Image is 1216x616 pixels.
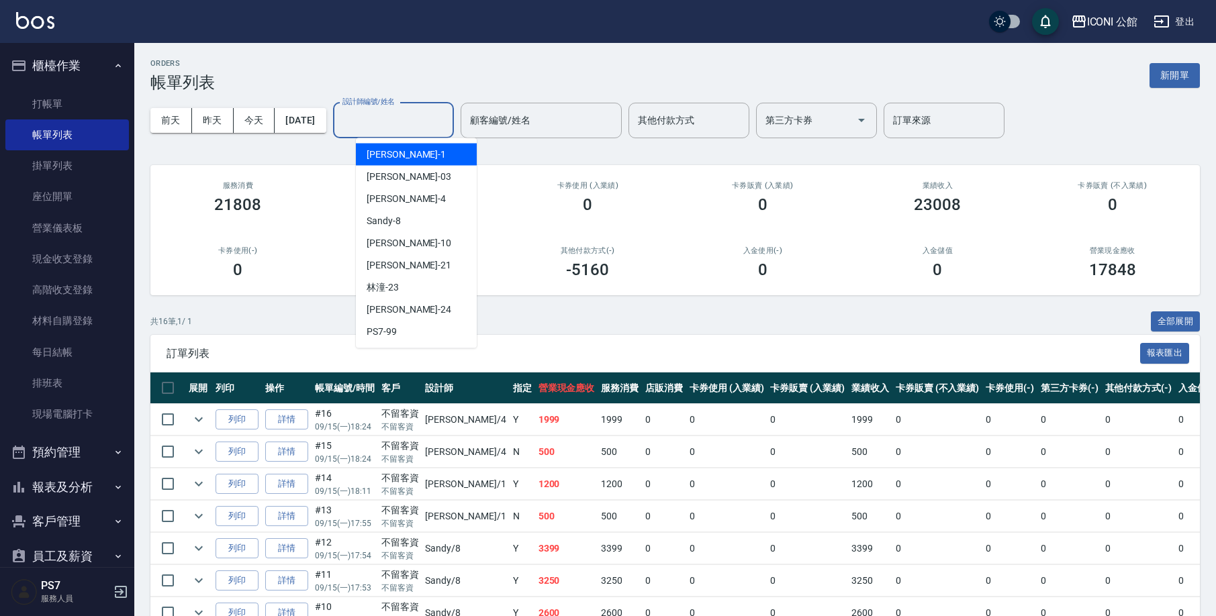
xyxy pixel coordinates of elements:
td: N [510,436,535,468]
h3: 23008 [914,195,961,214]
h3: 0 [1108,195,1117,214]
a: 帳單列表 [5,119,129,150]
td: 0 [686,533,767,564]
p: 服務人員 [41,593,109,605]
a: 詳情 [265,538,308,559]
label: 設計師編號/姓名 [342,97,395,107]
h2: 卡券使用 (入業績) [516,181,659,190]
td: 0 [982,404,1037,435]
td: 0 [892,565,982,597]
td: #12 [312,533,378,564]
td: 0 [642,565,686,597]
td: #15 [312,436,378,468]
h2: 卡券販賣 (入業績) [692,181,835,190]
h3: 0 [758,195,767,214]
th: 業績收入 [848,372,892,404]
td: #13 [312,501,378,532]
p: 共 16 筆, 1 / 1 [150,315,192,327]
td: 0 [1102,468,1176,500]
td: 0 [892,404,982,435]
button: 全部展開 [1151,311,1201,332]
p: 不留客資 [381,485,419,497]
button: expand row [189,506,209,526]
button: ICONI 公館 [1066,8,1143,36]
a: 現金收支登錄 [5,244,129,274]
button: 員工及薪資 [5,539,129,574]
span: Sandy -8 [367,214,401,228]
a: 材料自購登錄 [5,305,129,336]
h2: 卡券使用(-) [167,246,310,255]
td: 0 [1037,404,1102,435]
span: [PERSON_NAME] -10 [367,236,451,250]
th: 卡券販賣 (不入業績) [892,372,982,404]
div: 不留客資 [381,600,419,614]
th: 展開 [185,372,212,404]
button: save [1032,8,1059,35]
td: 0 [642,436,686,468]
th: 指定 [510,372,535,404]
h3: 0 [233,260,242,279]
button: 昨天 [192,108,234,133]
td: 0 [686,565,767,597]
button: Open [851,109,872,131]
td: N [510,501,535,532]
div: 不留客資 [381,535,419,550]
th: 卡券販賣 (入業績) [767,372,848,404]
td: [PERSON_NAME] /4 [422,436,509,468]
div: 不留客資 [381,439,419,453]
td: 500 [598,501,642,532]
td: 500 [848,501,892,532]
button: expand row [189,474,209,494]
th: 卡券使用 (入業績) [686,372,767,404]
span: [PERSON_NAME] -1 [367,148,446,162]
td: [PERSON_NAME] /1 [422,501,509,532]
a: 座位開單 [5,181,129,212]
h2: 入金儲值 [866,246,1009,255]
td: 0 [1037,468,1102,500]
button: 櫃檯作業 [5,48,129,83]
button: 報表及分析 [5,470,129,505]
td: #16 [312,404,378,435]
h3: 0 [758,260,767,279]
td: 500 [535,436,598,468]
th: 設計師 [422,372,509,404]
td: 0 [767,436,848,468]
th: 操作 [262,372,312,404]
td: 0 [982,533,1037,564]
h2: 業績收入 [866,181,1009,190]
span: [PERSON_NAME] -21 [367,258,451,272]
td: 0 [892,501,982,532]
td: 0 [767,404,848,435]
span: [PERSON_NAME] -4 [367,192,446,206]
th: 第三方卡券(-) [1037,372,1102,404]
p: 不留客資 [381,582,419,594]
h3: 0 [583,195,592,214]
th: 卡券使用(-) [982,372,1037,404]
td: 1999 [848,404,892,435]
h2: 第三方卡券(-) [342,246,485,255]
button: 前天 [150,108,192,133]
button: 列印 [216,506,259,527]
p: 不留客資 [381,421,419,433]
td: Sandy /8 [422,533,509,564]
button: 今天 [234,108,275,133]
p: 09/15 (一) 18:11 [315,485,375,497]
a: 詳情 [265,570,308,591]
div: ICONI 公館 [1087,13,1138,30]
td: [PERSON_NAME] /1 [422,468,509,500]
span: [PERSON_NAME] -03 [367,170,451,184]
td: 0 [1102,404,1176,435]
td: 500 [848,436,892,468]
th: 列印 [212,372,262,404]
a: 詳情 [265,474,308,495]
button: 登出 [1148,9,1200,34]
h3: 0 [933,260,942,279]
h2: 卡券販賣 (不入業績) [1041,181,1184,190]
td: Y [510,565,535,597]
h3: 帳單列表 [150,73,215,92]
td: 0 [642,404,686,435]
button: expand row [189,442,209,462]
td: 500 [598,436,642,468]
td: 0 [982,468,1037,500]
td: 0 [686,468,767,500]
